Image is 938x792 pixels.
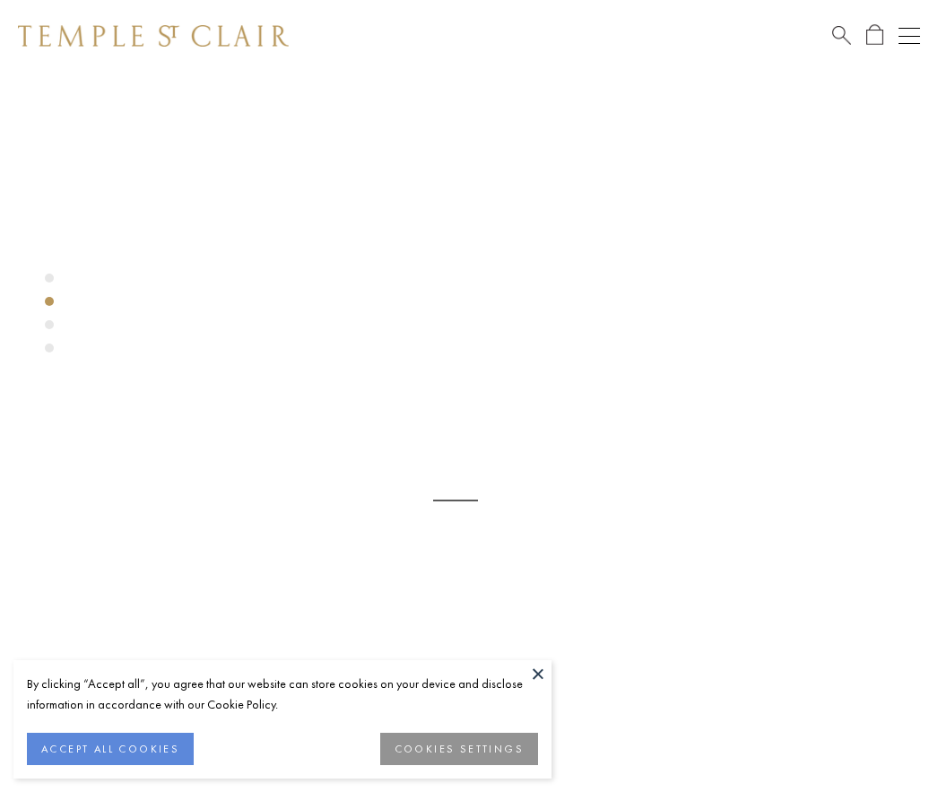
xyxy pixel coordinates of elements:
[866,24,883,47] a: Open Shopping Bag
[832,24,851,47] a: Search
[27,733,194,765] button: ACCEPT ALL COOKIES
[18,25,289,47] img: Temple St. Clair
[380,733,538,765] button: COOKIES SETTINGS
[27,674,538,715] div: By clicking “Accept all”, you agree that our website can store cookies on your device and disclos...
[899,25,920,47] button: Open navigation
